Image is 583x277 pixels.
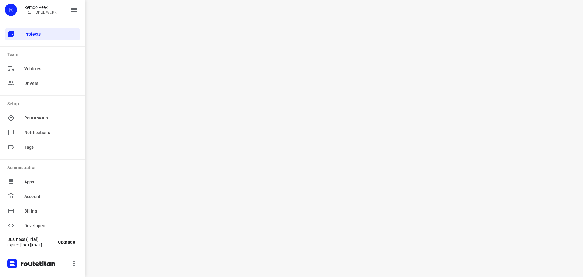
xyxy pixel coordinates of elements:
div: Tags [5,141,80,153]
div: Projects [5,28,80,40]
div: R [5,4,17,16]
div: Notifications [5,126,80,139]
p: FRUIT OP JE WERK [24,10,57,15]
span: Vehicles [24,66,78,72]
p: Remco Peek [24,5,57,10]
span: Account [24,193,78,200]
p: Team [7,51,80,58]
div: Billing [5,205,80,217]
p: Administration [7,164,80,171]
span: Projects [24,31,78,37]
span: Notifications [24,130,78,136]
span: Apps [24,179,78,185]
span: Developers [24,223,78,229]
div: Account [5,190,80,203]
span: Drivers [24,80,78,87]
div: Developers [5,220,80,232]
p: Expires [DATE][DATE] [7,243,53,247]
p: Setup [7,101,80,107]
span: Upgrade [58,240,75,244]
p: Business (Trial) [7,237,53,242]
button: Upgrade [53,237,80,248]
span: Tags [24,144,78,151]
div: Vehicles [5,63,80,75]
span: Route setup [24,115,78,121]
div: Apps [5,176,80,188]
div: Drivers [5,77,80,89]
span: Billing [24,208,78,214]
div: Route setup [5,112,80,124]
